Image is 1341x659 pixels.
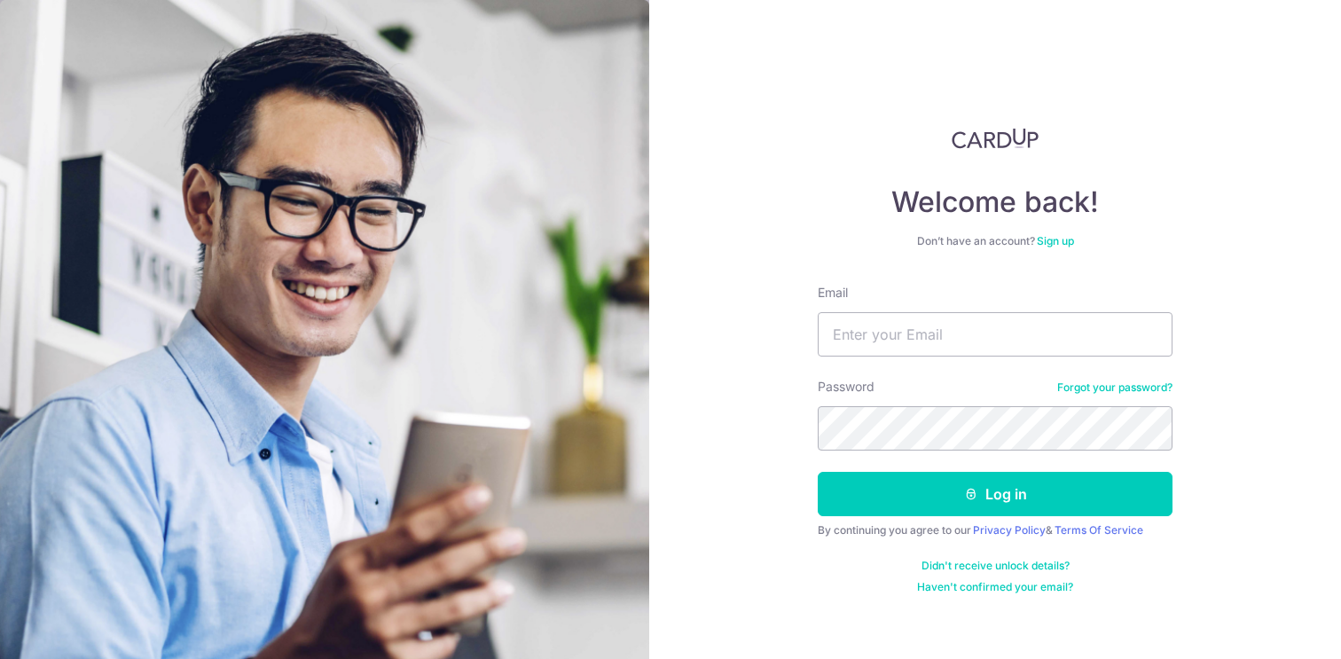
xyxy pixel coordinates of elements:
[1037,234,1074,247] a: Sign up
[818,472,1172,516] button: Log in
[818,312,1172,357] input: Enter your Email
[952,128,1039,149] img: CardUp Logo
[818,378,874,396] label: Password
[818,234,1172,248] div: Don’t have an account?
[921,559,1070,573] a: Didn't receive unlock details?
[973,523,1046,537] a: Privacy Policy
[1057,380,1172,395] a: Forgot your password?
[818,523,1172,537] div: By continuing you agree to our &
[818,284,848,302] label: Email
[1055,523,1143,537] a: Terms Of Service
[917,580,1073,594] a: Haven't confirmed your email?
[818,184,1172,220] h4: Welcome back!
